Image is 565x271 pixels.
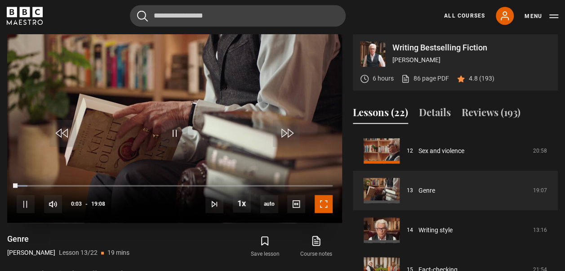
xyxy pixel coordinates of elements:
p: 19 mins [107,248,129,257]
svg: BBC Maestro [7,7,43,25]
a: Sex and violence [418,146,464,156]
span: auto [260,195,278,213]
a: Writing style [418,226,453,235]
button: Toggle navigation [525,12,558,21]
div: Current quality: 720p [260,195,278,213]
button: Lessons (22) [353,105,408,124]
p: Lesson 13/22 [59,248,98,257]
div: Progress Bar [17,185,333,187]
button: Fullscreen [315,195,333,213]
button: Pause [17,195,35,213]
button: Save lesson [239,234,290,260]
p: [PERSON_NAME] [7,248,55,257]
button: Reviews (193) [462,105,521,124]
a: 86 page PDF [401,74,449,83]
p: Writing Bestselling Fiction [392,44,551,52]
span: 19:08 [91,196,105,212]
h1: Genre [7,234,129,244]
span: - [85,201,88,207]
input: Search [130,5,346,27]
video-js: Video Player [7,34,342,223]
a: Course notes [291,234,342,260]
span: 0:03 [71,196,82,212]
p: [PERSON_NAME] [392,55,551,65]
a: All Courses [444,12,485,20]
button: Details [419,105,451,124]
button: Submit the search query [137,10,148,22]
button: Next Lesson [205,195,223,213]
p: 6 hours [373,74,394,83]
p: 4.8 (193) [469,74,494,83]
button: Mute [44,195,62,213]
a: Genre [418,186,435,195]
button: Playback Rate [233,194,251,212]
button: Captions [287,195,305,213]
